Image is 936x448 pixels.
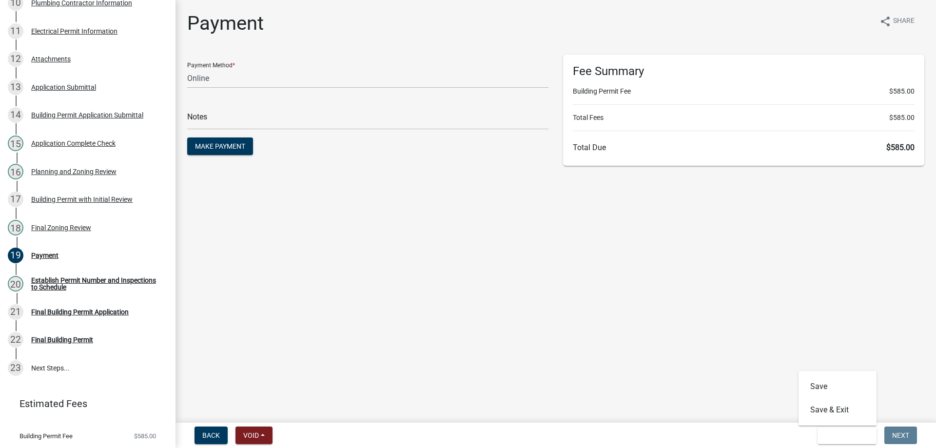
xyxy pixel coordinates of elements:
div: Building Permit Application Submittal [31,112,143,118]
div: 17 [8,192,23,207]
button: shareShare [872,12,922,31]
div: 11 [8,23,23,39]
li: Building Permit Fee [573,86,915,97]
h6: Total Due [573,143,915,152]
div: Establish Permit Number and Inspections to Schedule [31,277,160,291]
button: Back [195,427,228,444]
span: Share [893,16,915,27]
span: Void [243,431,259,439]
li: Total Fees [573,113,915,123]
div: Electrical Permit Information [31,28,117,35]
div: 18 [8,220,23,235]
div: 15 [8,136,23,151]
span: Make Payment [195,142,245,150]
h6: Fee Summary [573,64,915,78]
button: Save & Exit [799,398,877,422]
span: Save & Exit [825,431,863,439]
span: Back [202,431,220,439]
div: Application Submittal [31,84,96,91]
i: share [879,16,891,27]
div: 14 [8,107,23,123]
div: Planning and Zoning Review [31,168,117,175]
span: $585.00 [889,113,915,123]
div: 23 [8,360,23,376]
a: Estimated Fees [8,394,160,413]
div: Building Permit with Initial Review [31,196,133,203]
button: Make Payment [187,137,253,155]
div: 22 [8,332,23,348]
span: Next [892,431,909,439]
button: Save & Exit [818,427,877,444]
div: 16 [8,164,23,179]
div: 19 [8,248,23,263]
div: 12 [8,51,23,67]
div: Final Building Permit Application [31,309,129,315]
h1: Payment [187,12,264,35]
div: 13 [8,79,23,95]
button: Void [235,427,273,444]
button: Save [799,375,877,398]
button: Next [884,427,917,444]
div: Final Building Permit [31,336,93,343]
span: $585.00 [886,143,915,152]
div: Final Zoning Review [31,224,91,231]
div: Payment [31,252,58,259]
div: Save & Exit [799,371,877,426]
div: 21 [8,304,23,320]
div: Attachments [31,56,71,62]
div: 20 [8,276,23,292]
span: Building Permit Fee [19,433,73,439]
span: $585.00 [889,86,915,97]
div: Application Complete Check [31,140,116,147]
span: $585.00 [134,433,156,439]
